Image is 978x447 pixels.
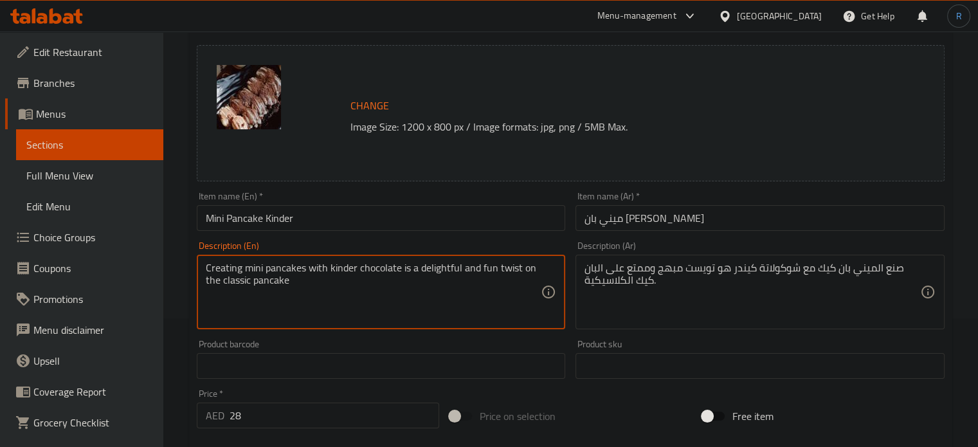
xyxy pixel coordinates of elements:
[597,8,676,24] div: Menu-management
[26,199,153,214] span: Edit Menu
[36,106,153,122] span: Menus
[732,408,774,424] span: Free item
[33,353,153,369] span: Upsell
[33,230,153,245] span: Choice Groups
[5,376,163,407] a: Coverage Report
[575,205,945,231] input: Enter name Ar
[5,253,163,284] a: Coupons
[206,408,224,423] p: AED
[197,15,945,34] h2: Update Mini Pancake Kinder
[480,408,556,424] span: Price on selection
[26,137,153,152] span: Sections
[345,119,876,134] p: Image Size: 1200 x 800 px / Image formats: jpg, png / 5MB Max.
[5,37,163,68] a: Edit Restaurant
[217,65,281,129] img: Mini_Pancake_Kinder638905906307936250.jpg
[5,284,163,315] a: Promotions
[197,205,566,231] input: Enter name En
[584,262,920,323] textarea: صنع الميني بان كيك مع شوكولاتة كيندر هو تويست مبهج وممتع على البان كيك الكلاسيكية.
[737,9,822,23] div: [GEOGRAPHIC_DATA]
[16,191,163,222] a: Edit Menu
[5,98,163,129] a: Menus
[350,96,389,115] span: Change
[16,160,163,191] a: Full Menu View
[5,68,163,98] a: Branches
[197,353,566,379] input: Please enter product barcode
[16,129,163,160] a: Sections
[33,260,153,276] span: Coupons
[33,384,153,399] span: Coverage Report
[575,353,945,379] input: Please enter product sku
[5,345,163,376] a: Upsell
[5,222,163,253] a: Choice Groups
[5,407,163,438] a: Grocery Checklist
[33,291,153,307] span: Promotions
[33,322,153,338] span: Menu disclaimer
[33,75,153,91] span: Branches
[33,415,153,430] span: Grocery Checklist
[33,44,153,60] span: Edit Restaurant
[5,315,163,345] a: Menu disclaimer
[230,403,439,428] input: Please enter price
[955,9,961,23] span: R
[345,93,394,119] button: Change
[26,168,153,183] span: Full Menu View
[206,262,541,323] textarea: Creating mini pancakes with kinder chocolate is a delightful and fun twist on the classic pancake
